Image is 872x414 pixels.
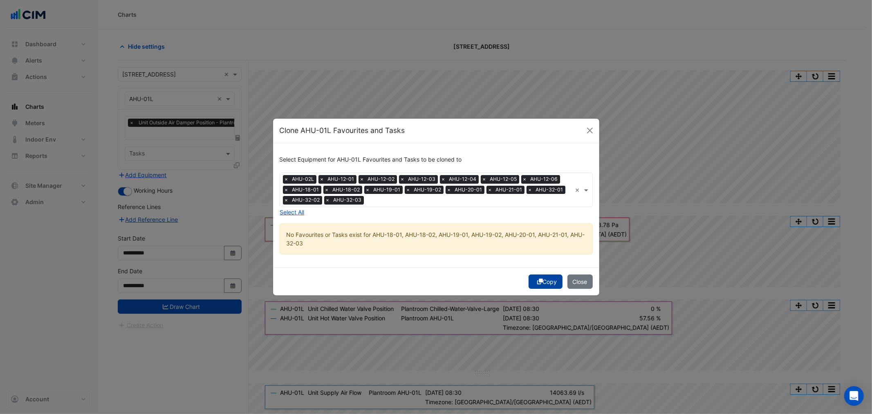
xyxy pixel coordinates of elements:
[406,175,438,183] span: AHU-12-03
[567,274,593,289] button: Close
[534,186,565,194] span: AHU-32-01
[290,196,322,204] span: AHU-32-02
[290,186,321,194] span: AHU-18-01
[412,186,444,194] span: AHU-19-02
[364,186,372,194] span: ×
[280,156,593,163] h6: Select Equipment for AHU-01L Favourites and Tasks to be cloned to
[488,175,519,183] span: AHU-12-05
[283,186,290,194] span: ×
[494,186,525,194] span: AHU-21-01
[453,186,484,194] span: AHU-20-01
[844,386,864,406] div: Open Intercom Messenger
[575,186,582,194] span: Clear
[529,274,563,289] button: Copy
[366,175,397,183] span: AHU-12-02
[399,175,406,183] span: ×
[486,186,494,194] span: ×
[446,186,453,194] span: ×
[283,196,290,204] span: ×
[529,175,560,183] span: AHU-12-06
[447,175,479,183] span: AHU-12-04
[280,207,305,217] button: Select All
[323,186,331,194] span: ×
[527,186,534,194] span: ×
[318,175,326,183] span: ×
[332,196,364,204] span: AHU-32-03
[481,175,488,183] span: ×
[331,186,362,194] span: AHU-18-02
[359,175,366,183] span: ×
[521,175,529,183] span: ×
[584,124,596,137] button: Close
[283,175,290,183] span: ×
[290,175,316,183] span: AHU-02L
[405,186,412,194] span: ×
[372,186,403,194] span: AHU-19-01
[280,125,405,136] h5: Clone AHU-01L Favourites and Tasks
[324,196,332,204] span: ×
[280,223,593,254] ngb-alert: No Favourites or Tasks exist for AHU-18-01, AHU-18-02, AHU-19-01, AHU-19-02, AHU-20-01, AHU-21-01...
[326,175,356,183] span: AHU-12-01
[440,175,447,183] span: ×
